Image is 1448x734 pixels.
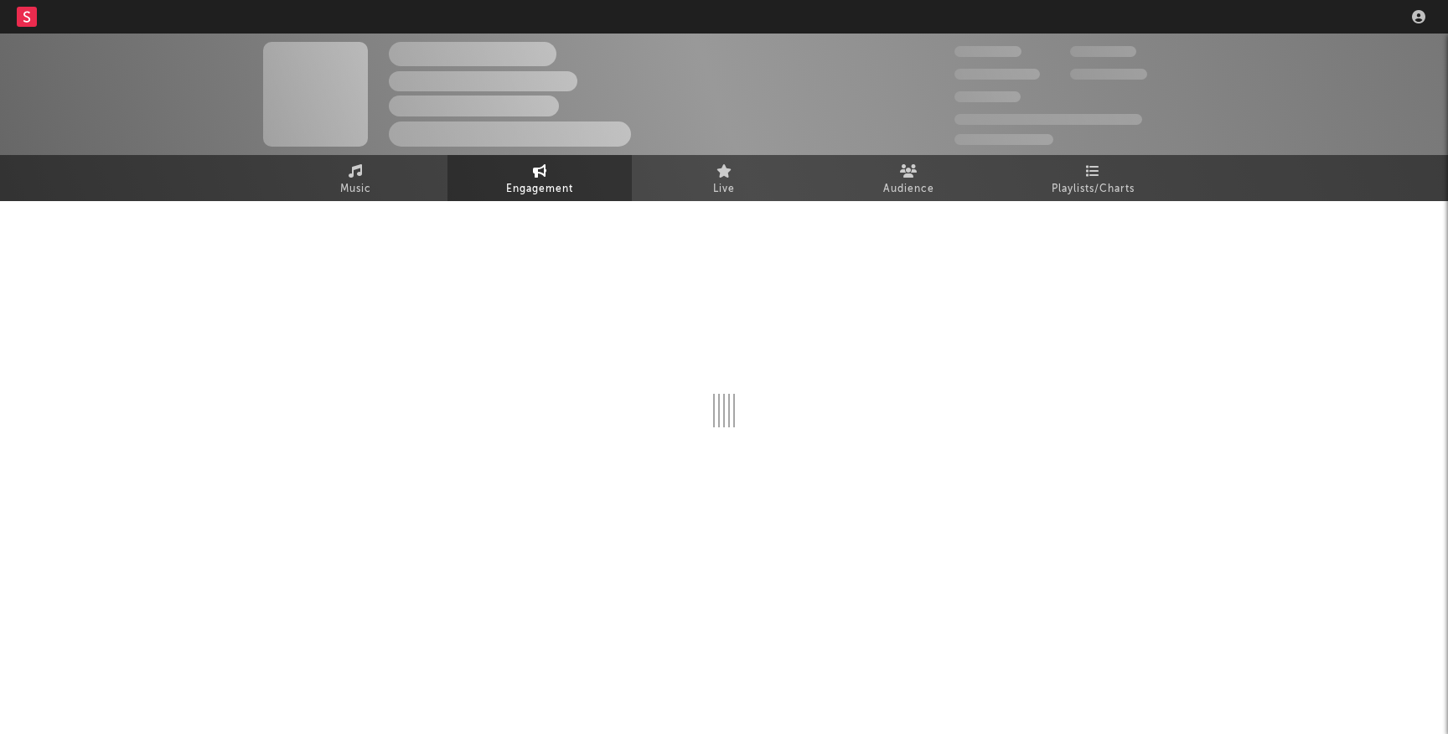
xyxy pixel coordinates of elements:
a: Music [263,155,447,201]
span: 1,000,000 [1070,69,1147,80]
span: Playlists/Charts [1052,179,1135,199]
span: Live [713,179,735,199]
a: Engagement [447,155,632,201]
a: Audience [816,155,1001,201]
span: Jump Score: 85.0 [954,134,1053,145]
span: 100,000 [1070,46,1136,57]
span: Music [340,179,371,199]
span: 100,000 [954,91,1021,102]
span: 50,000,000 [954,69,1040,80]
a: Live [632,155,816,201]
span: 300,000 [954,46,1021,57]
span: Audience [883,179,934,199]
span: 50,000,000 Monthly Listeners [954,114,1142,125]
span: Engagement [506,179,573,199]
a: Playlists/Charts [1001,155,1185,201]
